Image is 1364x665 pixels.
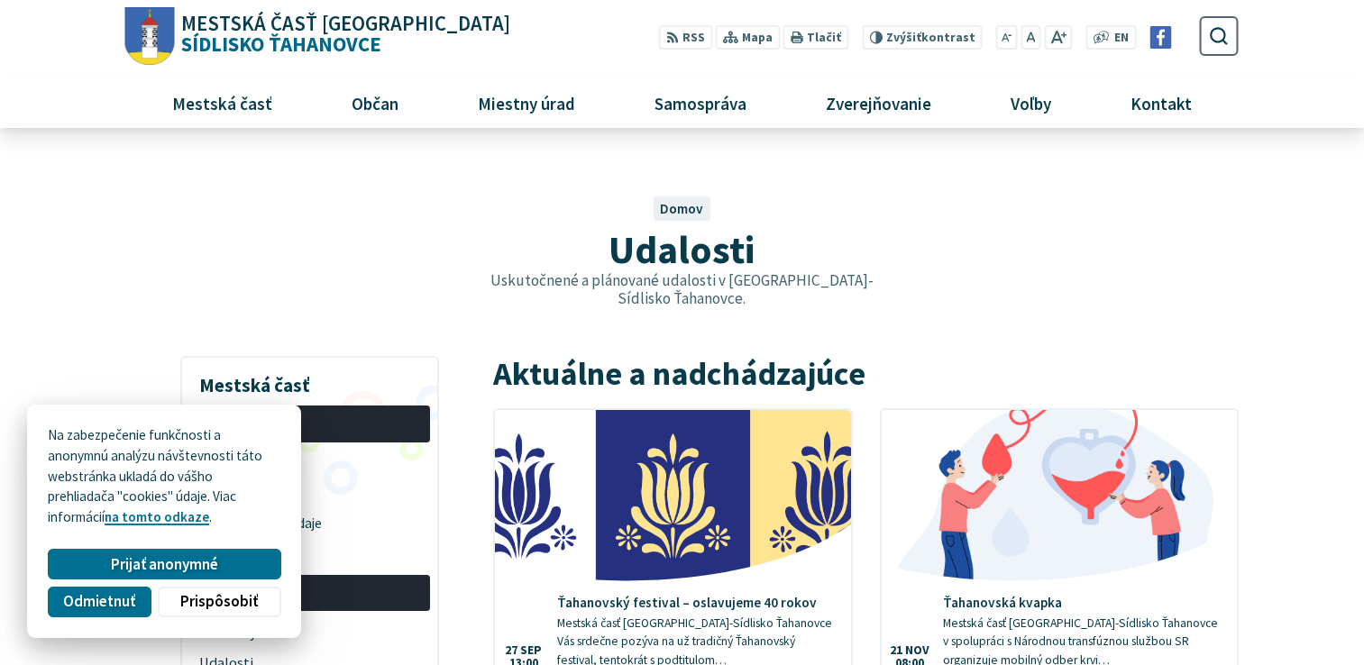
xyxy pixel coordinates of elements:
span: EN [1114,29,1129,48]
a: Samospráva [622,78,780,127]
span: Prispôsobiť [180,592,258,611]
span: Aktuality [199,618,420,648]
a: História [188,449,430,478]
button: Nastaviť pôvodnú veľkosť písma [1021,25,1040,50]
span: História [199,449,420,478]
span: 27 [505,644,517,657]
span: Samospráva [647,78,753,127]
span: Mestská časť [GEOGRAPHIC_DATA] [181,14,510,34]
span: Demografické údaje [199,508,420,538]
span: Mapa [742,29,773,48]
a: Zverejňovanie [793,78,965,127]
span: Symboly [199,478,420,508]
span: Tlačiť [807,31,841,45]
a: Symboly [188,478,430,508]
span: RSS [682,29,705,48]
a: Mapa [716,25,780,50]
img: Prejsť na Facebook stránku [1149,26,1172,49]
img: Prejsť na domovskú stránku [125,7,175,66]
a: na tomto odkaze [105,508,209,525]
span: 21 [890,644,902,657]
p: Uskutočnené a plánované udalosti v [GEOGRAPHIC_DATA]-Sídlisko Ťahanovce. [476,271,887,308]
h4: Ťahanovský festival – oslavujeme 40 rokov [557,595,837,611]
a: Mestská časť [139,78,305,127]
span: Mestská časť [165,78,279,127]
a: Logo Sídlisko Ťahanovce, prejsť na domovskú stránku. [125,7,510,66]
span: kontrast [886,31,975,45]
button: Zvýšiťkontrast [862,25,982,50]
span: Všeobecné info [199,409,420,439]
a: Demografické údaje [188,508,430,538]
span: Sídlisko Ťahanovce [175,14,511,55]
a: Všeobecné info [188,405,430,442]
span: Prijať anonymné [111,555,218,574]
span: Udalosti [609,224,755,274]
button: Prispôsobiť [158,587,280,617]
a: Aktivita [188,575,430,612]
button: Tlačiť [783,25,848,50]
a: Občan [318,78,431,127]
span: Kontakt [1124,78,1199,127]
h3: Mestská časť [188,361,430,399]
span: Odmietnuť [63,592,135,611]
a: EN [1110,29,1134,48]
span: Aktivita [199,578,420,608]
span: sep [520,644,542,657]
a: Kontakt [1098,78,1225,127]
a: Domov [660,200,703,217]
a: RSS [659,25,712,50]
p: Na zabezpečenie funkčnosti a anonymnú analýzu návštevnosti táto webstránka ukladá do vášho prehli... [48,425,280,528]
span: nov [905,644,929,657]
a: Civilná ochrana [188,538,430,568]
span: Zvýšiť [886,30,921,45]
h4: Ťahanovská kvapka [943,595,1222,611]
button: Odmietnuť [48,587,151,617]
button: Zmenšiť veľkosť písma [996,25,1018,50]
span: Civilná ochrana [199,538,420,568]
span: Miestny úrad [471,78,581,127]
h2: Aktuálne a nadchádzajúce [493,356,1238,392]
a: Miestny úrad [444,78,608,127]
a: Voľby [978,78,1085,127]
button: Prijať anonymné [48,549,280,579]
span: Voľby [1004,78,1058,127]
a: Aktuality [188,618,430,648]
span: Občan [344,78,405,127]
span: Zverejňovanie [819,78,938,127]
button: Zväčšiť veľkosť písma [1044,25,1072,50]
